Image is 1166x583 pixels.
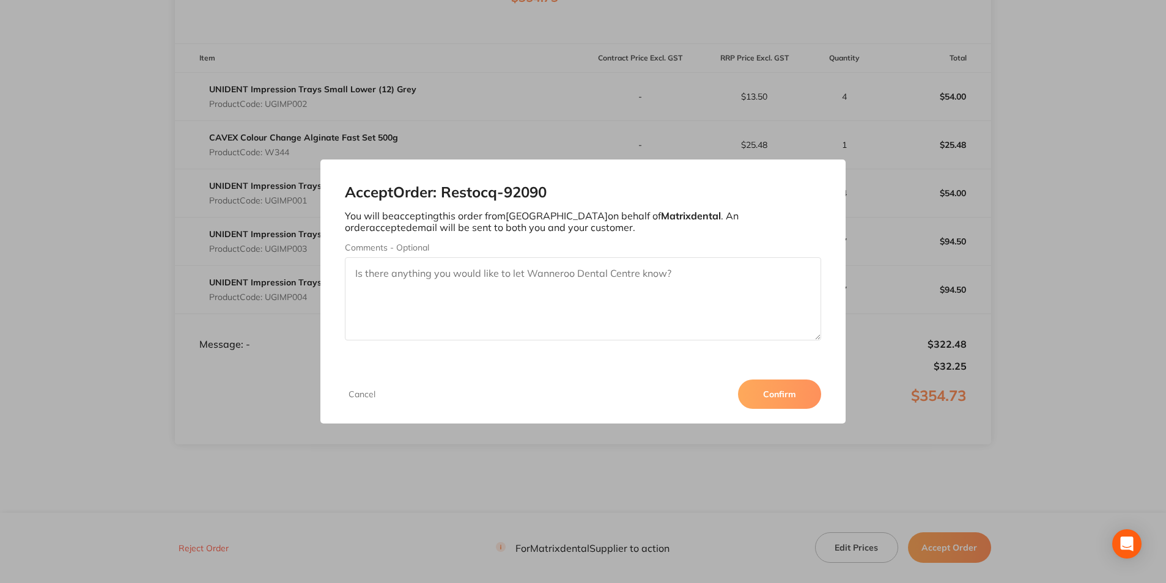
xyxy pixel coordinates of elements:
div: Open Intercom Messenger [1112,529,1142,559]
h2: Accept Order: Restocq- 92090 [345,184,821,201]
button: Cancel [345,389,379,400]
b: Matrixdental [661,210,721,222]
label: Comments - Optional [345,243,821,252]
button: Confirm [738,380,821,409]
p: You will be accepting this order from [GEOGRAPHIC_DATA] on behalf of . An order accepted email wi... [345,210,821,233]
